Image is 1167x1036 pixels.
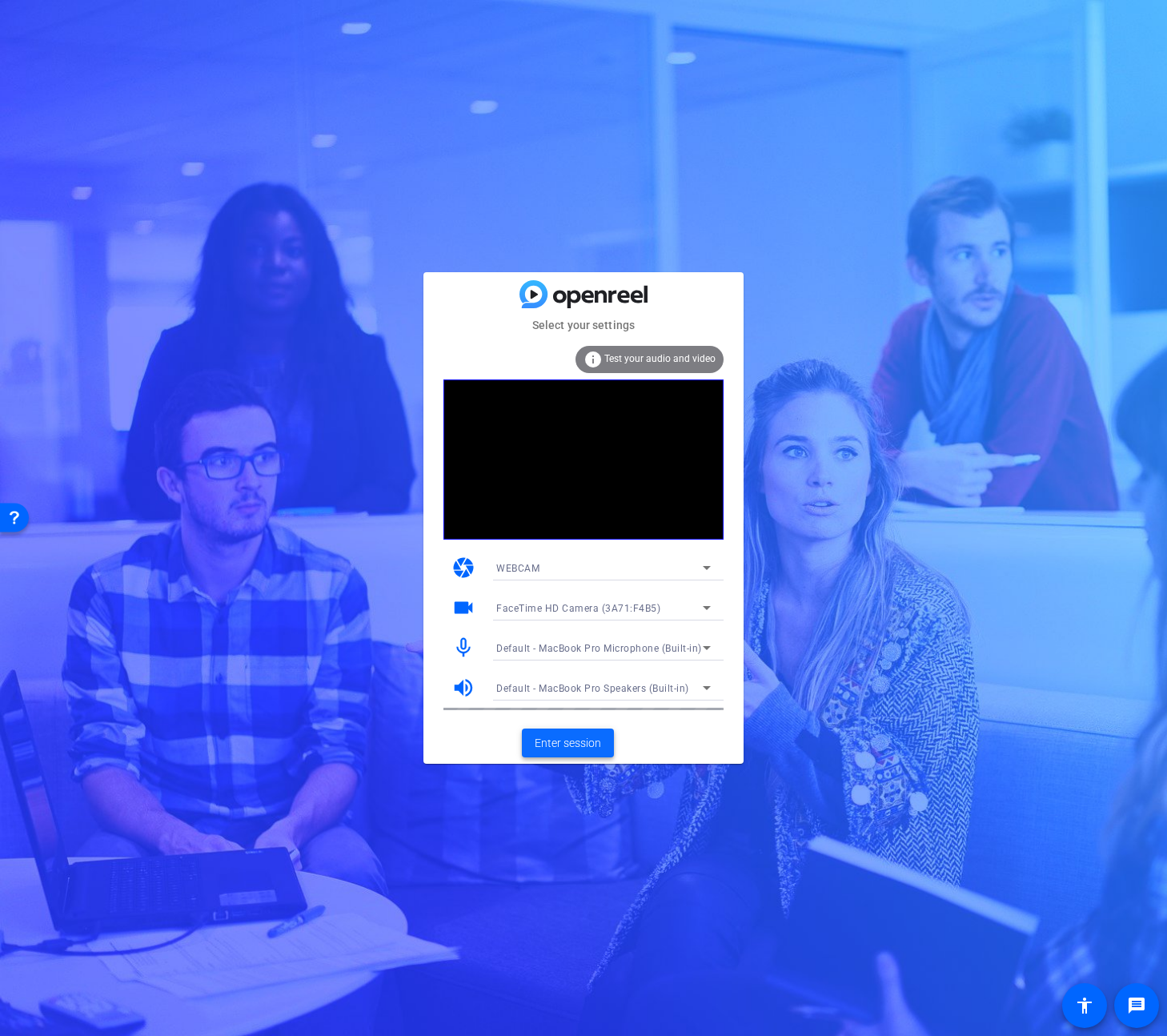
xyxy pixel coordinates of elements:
span: FaceTime HD Camera (3A71:F4B5) [496,603,660,614]
mat-card-subtitle: Select your settings [423,316,744,334]
mat-icon: accessibility [1075,996,1094,1015]
mat-icon: message [1127,996,1146,1015]
mat-icon: videocam [451,596,475,620]
span: Test your audio and video [604,353,716,364]
button: Enter session [522,729,614,757]
span: Default - MacBook Pro Speakers (Built-in) [496,683,689,694]
mat-icon: info [583,350,603,369]
mat-icon: mic_none [451,636,475,660]
mat-icon: camera [451,556,475,580]
mat-icon: volume_up [451,676,475,700]
span: WEBCAM [496,563,539,574]
span: Default - MacBook Pro Microphone (Built-in) [496,643,702,654]
span: Enter session [535,735,601,752]
img: blue-gradient.svg [519,280,648,308]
